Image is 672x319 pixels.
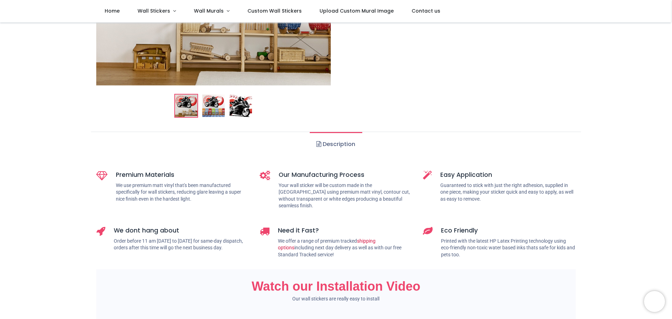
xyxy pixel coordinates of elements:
span: Contact us [412,7,440,14]
h5: Premium Materials [116,171,249,179]
p: Order before 11 am [DATE] to [DATE] for same-day dispatch, orders after this time will go the nex... [114,238,249,251]
p: We offer a range of premium tracked including next day delivery as well as with our free Standard... [278,238,413,258]
span: Upload Custom Mural Image [320,7,394,14]
img: WS-47217-03 [230,95,252,117]
span: Home [105,7,120,14]
span: Wall Stickers [138,7,170,14]
a: Description [310,132,362,157]
p: Guaranteed to stick with just the right adhesion, supplied in one piece, making your sticker quic... [440,182,576,203]
span: Wall Murals [194,7,224,14]
span: Custom Wall Stickers [247,7,302,14]
h5: Easy Application [440,171,576,179]
p: Printed with the latest HP Latex Printing technology using eco-friendly non-toxic water based ink... [441,238,576,258]
p: Our wall stickers are really easy to install [96,296,576,303]
span: Watch our Installation Video [252,279,420,293]
p: We use premium matt vinyl that's been manufactured specifically for wall stickers, reducing glare... [116,182,249,203]
img: WS-47217-02 [202,95,225,117]
p: Your wall sticker will be custom made in the [GEOGRAPHIC_DATA] using premium matt vinyl, contour ... [279,182,413,209]
h5: Eco Friendly [441,226,576,235]
h5: We dont hang about [114,226,249,235]
img: Black Motorbike Red Speedo Wall Sticker [175,95,197,117]
h5: Our Manufacturing Process [279,171,413,179]
iframe: Brevo live chat [644,291,665,312]
h5: Need it Fast? [278,226,413,235]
